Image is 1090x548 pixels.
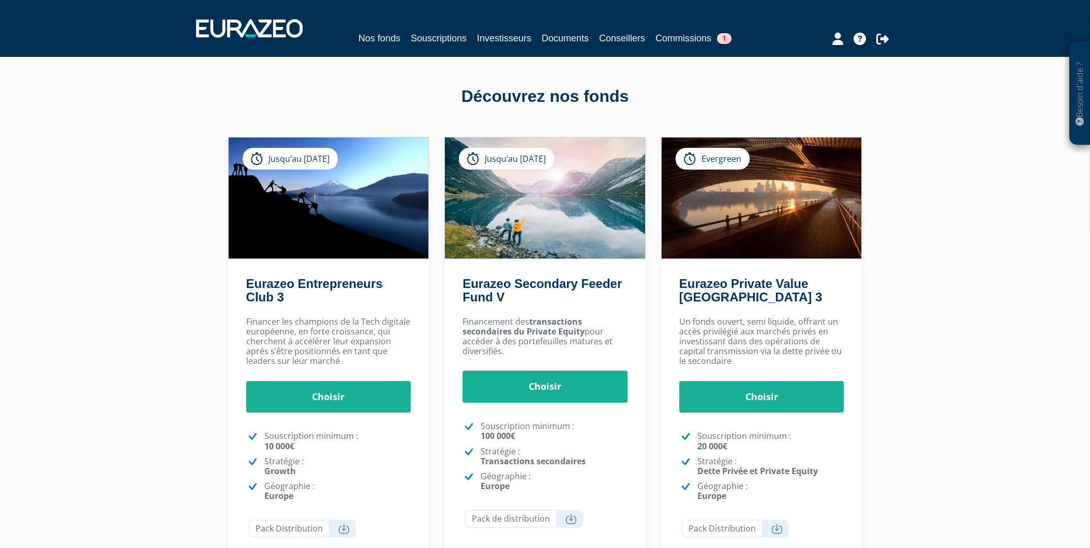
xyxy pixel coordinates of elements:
[1074,47,1086,140] p: Besoin d'aide ?
[359,31,400,47] a: Nos fonds
[679,317,844,367] p: Un fonds ouvert, semi liquide, offrant un accès privilégié aux marchés privés en investissant dan...
[246,317,411,367] p: Financer les champions de la Tech digitale européenne, en forte croissance, qui cherchent à accél...
[481,471,628,491] p: Géographie :
[264,456,411,476] p: Stratégie :
[477,31,531,45] a: Investisseurs
[229,138,429,258] img: Eurazeo Entrepreneurs Club 3
[697,490,726,501] strong: Europe
[717,33,731,44] span: 1
[599,31,645,45] a: Conseillers
[481,455,586,467] strong: Transactions secondaires
[243,148,338,170] div: Jusqu’au [DATE]
[445,138,645,258] img: Eurazeo Secondary Feeder Fund V
[264,440,294,452] strong: 10 000€
[264,490,293,501] strong: Europe
[662,138,862,258] img: Eurazeo Private Value Europe 3
[264,431,411,451] p: Souscription minimum :
[246,277,383,304] a: Eurazeo Entrepreneurs Club 3
[481,430,515,442] strong: 100 000€
[264,465,296,477] strong: Growth
[248,520,356,538] a: Pack Distribution
[462,371,628,403] a: Choisir
[679,381,844,413] a: Choisir
[481,447,628,466] p: Stratégie :
[681,520,789,538] a: Pack Distribution
[250,85,840,109] div: Découvrez nos fonds
[697,481,844,501] p: Géographie :
[676,148,750,170] div: Evergreen
[246,381,411,413] a: Choisir
[481,480,510,492] strong: Europe
[465,510,583,528] a: Pack de distribution
[462,316,585,337] strong: transactions secondaires du Private Equity
[481,421,628,441] p: Souscription minimum :
[264,481,411,501] p: Géographie :
[679,277,822,304] a: Eurazeo Private Value [GEOGRAPHIC_DATA] 3
[655,31,731,45] a: Commissions1
[459,148,554,170] div: Jusqu’au [DATE]
[196,19,303,38] img: 1732889491-logotype_eurazeo_blanc_rvb.png
[542,31,589,45] a: Documents
[697,440,727,452] strong: 20 000€
[697,431,844,451] p: Souscription minimum :
[697,456,844,476] p: Stratégie :
[411,31,467,45] a: Souscriptions
[462,277,622,304] a: Eurazeo Secondary Feeder Fund V
[462,317,628,357] p: Financement des pour accéder à des portefeuilles matures et diversifiés.
[697,465,818,477] strong: Dette Privée et Private Equity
